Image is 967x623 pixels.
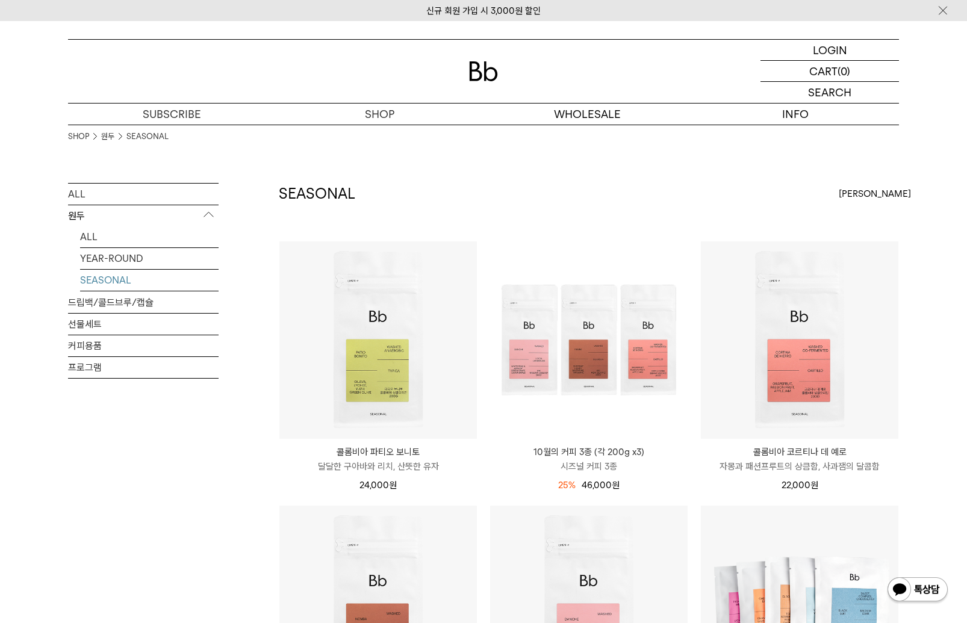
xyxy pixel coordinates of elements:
a: 콜롬비아 코르티나 데 예로 자몽과 패션프루트의 상큼함, 사과잼의 달콤함 [701,445,898,474]
div: 25% [558,478,576,492]
a: ALL [80,226,219,247]
a: SEASONAL [80,270,219,291]
span: 24,000 [359,480,397,491]
p: INFO [691,104,899,125]
p: 자몽과 패션프루트의 상큼함, 사과잼의 달콤함 [701,459,898,474]
p: 콜롬비아 코르티나 데 예로 [701,445,898,459]
span: 46,000 [582,480,620,491]
a: CART (0) [760,61,899,82]
a: SEASONAL [126,131,169,143]
p: 원두 [68,205,219,227]
a: 원두 [101,131,114,143]
a: 선물세트 [68,314,219,335]
p: (0) [838,61,850,81]
span: [PERSON_NAME] [839,187,911,201]
img: 10월의 커피 3종 (각 200g x3) [490,241,688,439]
span: 원 [612,480,620,491]
p: WHOLESALE [483,104,691,125]
a: 프로그램 [68,357,219,378]
p: 10월의 커피 3종 (각 200g x3) [490,445,688,459]
a: LOGIN [760,40,899,61]
span: 22,000 [782,480,818,491]
span: 원 [389,480,397,491]
a: SUBSCRIBE [68,104,276,125]
img: 콜롬비아 코르티나 데 예로 [701,241,898,439]
p: 시즈널 커피 3종 [490,459,688,474]
a: 신규 회원 가입 시 3,000원 할인 [426,5,541,16]
a: ALL [68,184,219,205]
img: 콜롬비아 파티오 보니토 [279,241,477,439]
a: 10월의 커피 3종 (각 200g x3) 시즈널 커피 3종 [490,445,688,474]
a: 콜롬비아 파티오 보니토 달달한 구아바와 리치, 산뜻한 유자 [279,445,477,474]
a: SHOP [276,104,483,125]
p: 달달한 구아바와 리치, 산뜻한 유자 [279,459,477,474]
a: SHOP [68,131,89,143]
img: 카카오톡 채널 1:1 채팅 버튼 [886,576,949,605]
img: 로고 [469,61,498,81]
p: LOGIN [813,40,847,60]
a: 드립백/콜드브루/캡슐 [68,292,219,313]
a: YEAR-ROUND [80,248,219,269]
span: 원 [810,480,818,491]
p: SEARCH [808,82,851,103]
h2: SEASONAL [279,184,355,204]
a: 커피용품 [68,335,219,356]
p: 콜롬비아 파티오 보니토 [279,445,477,459]
p: CART [809,61,838,81]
